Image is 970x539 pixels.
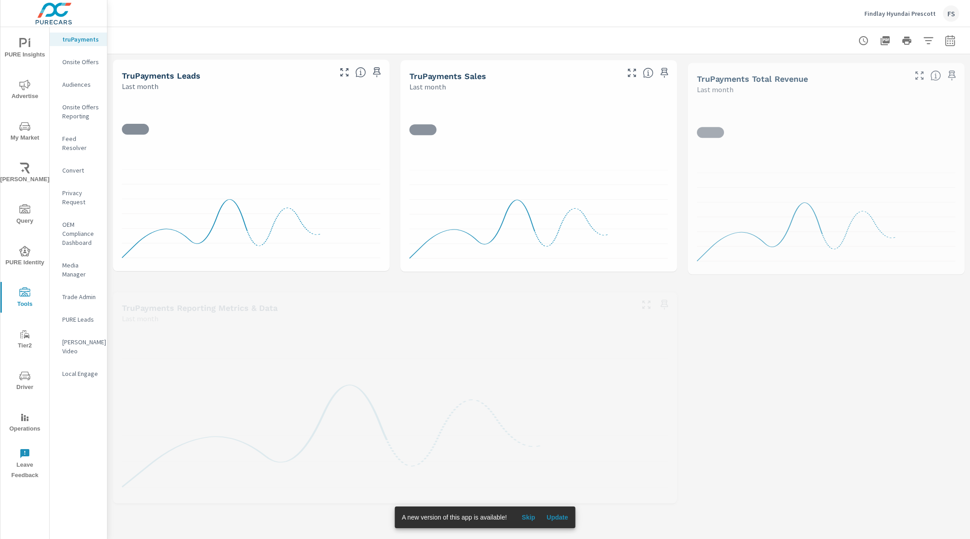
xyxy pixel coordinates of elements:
[50,33,107,46] div: truPayments
[402,514,507,521] span: A new version of this app is available!
[122,71,200,80] h5: truPayments Leads
[864,9,936,18] p: Findlay Hyundai Prescott
[62,166,100,175] p: Convert
[355,67,366,78] span: The number of truPayments leads.
[50,100,107,123] div: Onsite Offers Reporting
[945,68,959,83] span: Save this to your personalized report
[50,132,107,155] div: Feed Resolver
[657,297,672,312] span: Save this to your personalized report
[639,297,654,312] button: Make Fullscreen
[3,80,46,102] span: Advertise
[62,337,100,356] p: [PERSON_NAME] Video
[3,370,46,393] span: Driver
[543,510,572,525] button: Update
[409,71,486,81] h5: truPayments Sales
[122,303,278,313] h5: truPayments Reporting Metrics & Data
[919,32,938,50] button: Apply Filters
[876,32,894,50] button: "Export Report to PDF"
[62,35,100,44] p: truPayments
[122,313,158,324] p: Last month
[50,258,107,281] div: Media Manager
[50,367,107,380] div: Local Engage
[409,81,446,92] p: Last month
[122,81,158,92] p: Last month
[514,510,543,525] button: Skip
[3,163,46,185] span: [PERSON_NAME]
[3,412,46,434] span: Operations
[547,513,568,521] span: Update
[930,70,941,81] span: Total revenue from sales matched to a truPayments lead. [Source: This data is sourced from the de...
[941,32,959,50] button: Select Date Range
[62,134,100,152] p: Feed Resolver
[3,121,46,143] span: My Market
[697,84,733,95] p: Last month
[943,5,959,22] div: FS
[912,68,927,83] button: Make Fullscreen
[50,186,107,209] div: Privacy Request
[3,448,46,481] span: Leave Feedback
[697,74,808,84] h5: truPayments Total Revenue
[62,261,100,279] p: Media Manager
[643,67,654,78] span: Number of sales matched to a truPayments lead. [Source: This data is sourced from the dealer's DM...
[50,55,107,69] div: Onsite Offers
[50,78,107,91] div: Audiences
[62,80,100,89] p: Audiences
[62,57,100,66] p: Onsite Offers
[3,204,46,226] span: Query
[62,292,100,301] p: Trade Admin
[62,188,100,206] p: Privacy Request
[62,315,100,324] p: PURE Leads
[50,218,107,249] div: OEM Compliance Dashboard
[518,513,539,521] span: Skip
[657,66,672,80] span: Save this to your personalized report
[337,65,352,80] button: Make Fullscreen
[50,335,107,358] div: [PERSON_NAME] Video
[62,369,100,378] p: Local Engage
[50,313,107,326] div: PURE Leads
[0,27,49,484] div: nav menu
[370,65,384,80] span: Save this to your personalized report
[62,103,100,121] p: Onsite Offers Reporting
[625,66,639,80] button: Make Fullscreen
[898,32,916,50] button: Print Report
[50,290,107,304] div: Trade Admin
[3,38,46,60] span: PURE Insights
[3,287,46,309] span: Tools
[3,329,46,351] span: Tier2
[3,246,46,268] span: PURE Identity
[62,220,100,247] p: OEM Compliance Dashboard
[50,164,107,177] div: Convert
